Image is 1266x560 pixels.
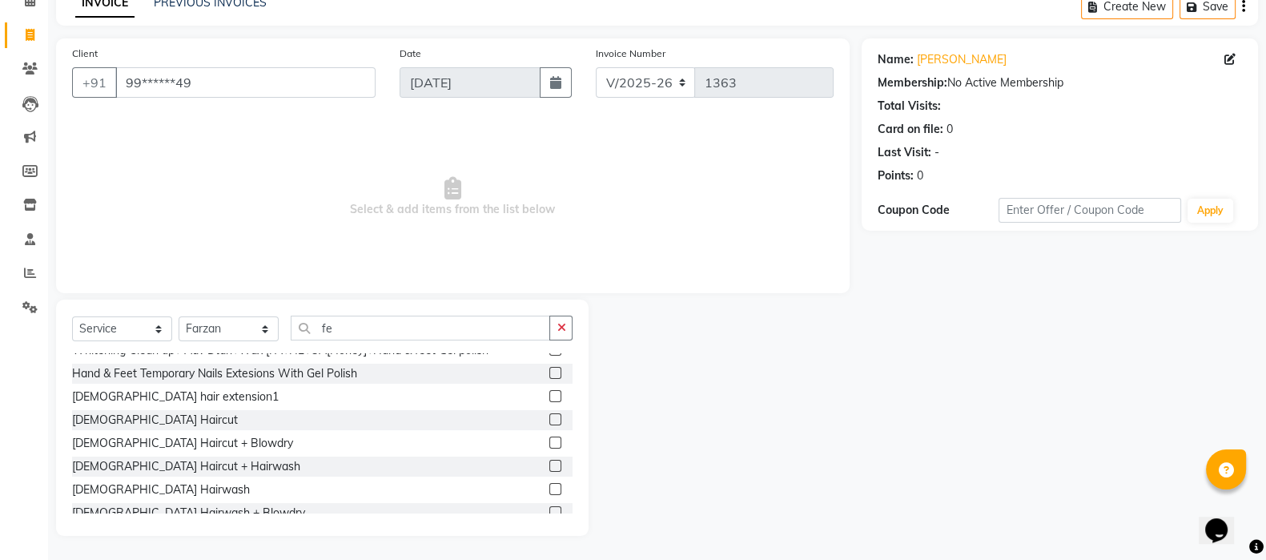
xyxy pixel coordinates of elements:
[72,505,305,522] div: [DEMOGRAPHIC_DATA] Hairwash + Blowdry
[72,481,250,498] div: [DEMOGRAPHIC_DATA] Hairwash
[72,46,98,61] label: Client
[596,46,665,61] label: Invoice Number
[878,167,914,184] div: Points:
[878,51,914,68] div: Name:
[72,458,300,475] div: [DEMOGRAPHIC_DATA] Haircut + Hairwash
[1199,496,1250,544] iframe: chat widget
[999,198,1181,223] input: Enter Offer / Coupon Code
[878,98,941,115] div: Total Visits:
[115,67,376,98] input: Search by Name/Mobile/Email/Code
[72,117,834,277] span: Select & add items from the list below
[72,412,238,429] div: [DEMOGRAPHIC_DATA] Haircut
[878,75,1242,91] div: No Active Membership
[72,389,279,405] div: [DEMOGRAPHIC_DATA] hair extension1
[878,75,947,91] div: Membership:
[72,365,357,382] div: Hand & Feet Temporary Nails Extesions With Gel Polish
[72,67,117,98] button: +91
[878,202,999,219] div: Coupon Code
[72,435,293,452] div: [DEMOGRAPHIC_DATA] Haircut + Blowdry
[1188,199,1233,223] button: Apply
[400,46,421,61] label: Date
[291,316,550,340] input: Search or Scan
[934,144,939,161] div: -
[946,121,953,138] div: 0
[917,167,923,184] div: 0
[917,51,1007,68] a: [PERSON_NAME]
[878,121,943,138] div: Card on file:
[878,144,931,161] div: Last Visit:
